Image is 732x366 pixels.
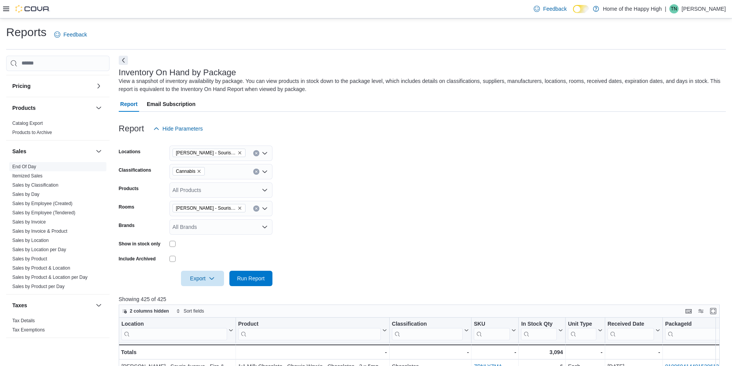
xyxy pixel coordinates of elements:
[147,96,196,112] span: Email Subscription
[12,247,66,252] a: Sales by Location per Day
[608,320,660,340] button: Received Date
[474,348,516,357] div: -
[63,31,87,38] span: Feedback
[173,167,205,176] span: Cannabis
[94,103,103,113] button: Products
[392,320,463,340] div: Classification
[392,320,463,328] div: Classification
[119,241,161,247] label: Show in stock only
[12,130,52,135] a: Products to Archive
[12,318,35,323] a: Tax Details
[262,224,268,230] button: Open list of options
[392,348,469,357] div: -
[684,306,693,316] button: Keyboard shortcuts
[573,5,589,13] input: Dark Mode
[184,308,204,314] span: Sort fields
[237,275,265,282] span: Run Report
[51,27,90,42] a: Feedback
[119,222,134,229] label: Brands
[120,96,138,112] span: Report
[12,275,88,280] a: Sales by Product & Location per Day
[121,320,227,340] div: Location
[709,306,718,316] button: Enter fullscreen
[12,82,30,90] h3: Pricing
[12,247,66,253] span: Sales by Location per Day
[119,306,172,316] button: 2 columns hidden
[176,149,236,157] span: [PERSON_NAME] - Souris Avenue - Fire & Flower
[392,320,469,340] button: Classification
[12,229,67,234] a: Sales by Invoice & Product
[474,320,510,340] div: SKU URL
[12,173,43,179] span: Itemized Sales
[12,82,93,90] button: Pricing
[603,4,662,13] p: Home of the Happy High
[121,320,233,340] button: Location
[12,238,49,243] a: Sales by Location
[12,256,47,262] a: Sales by Product
[12,265,70,271] span: Sales by Product & Location
[94,301,103,310] button: Taxes
[181,271,224,286] button: Export
[119,204,134,210] label: Rooms
[608,348,660,357] div: -
[12,164,36,170] span: End Of Day
[12,104,93,112] button: Products
[682,4,726,13] p: [PERSON_NAME]
[12,327,45,333] a: Tax Exemptions
[6,316,110,338] div: Taxes
[121,348,233,357] div: Totals
[12,192,40,197] a: Sales by Day
[94,81,103,91] button: Pricing
[608,320,654,328] div: Received Date
[12,164,36,169] a: End Of Day
[262,187,268,193] button: Open list of options
[119,149,141,155] label: Locations
[262,205,268,212] button: Open list of options
[12,191,40,197] span: Sales by Day
[173,149,246,157] span: Estevan - Souris Avenue - Fire & Flower
[253,205,259,212] button: Clear input
[238,320,381,328] div: Product
[238,348,387,357] div: -
[568,320,603,340] button: Unit Type
[543,5,566,13] span: Feedback
[173,306,207,316] button: Sort fields
[665,4,666,13] p: |
[237,151,242,155] button: Remove Estevan - Souris Avenue - Fire & Flower from selection in this group
[669,4,679,13] div: Tammy Neff
[12,301,93,309] button: Taxes
[173,204,246,212] span: Estevan - Souris Avenue - Fire & Flower - Sellable
[12,200,73,207] span: Sales by Employee (Created)
[130,308,169,314] span: 2 columns hidden
[6,25,46,40] h1: Reports
[253,150,259,156] button: Clear input
[568,320,596,328] div: Unit Type
[119,56,128,65] button: Next
[229,271,272,286] button: Run Report
[119,185,139,192] label: Products
[12,147,27,155] h3: Sales
[12,301,27,309] h3: Taxes
[186,271,219,286] span: Export
[12,201,73,206] a: Sales by Employee (Created)
[197,169,201,174] button: Remove Cannabis from selection in this group
[12,147,93,155] button: Sales
[6,162,110,294] div: Sales
[12,210,75,215] a: Sales by Employee (Tendered)
[119,77,722,93] div: View a snapshot of inventory availability by package. You can view products in stock down to the ...
[474,320,510,328] div: SKU
[568,348,603,357] div: -
[119,167,151,173] label: Classifications
[163,125,203,132] span: Hide Parameters
[531,1,569,17] a: Feedback
[176,204,236,212] span: [PERSON_NAME] - Souris Avenue - Fire & Flower - Sellable
[12,219,46,225] a: Sales by Invoice
[12,284,65,289] a: Sales by Product per Day
[6,119,110,140] div: Products
[696,306,705,316] button: Display options
[176,167,196,175] span: Cannabis
[12,182,58,188] span: Sales by Classification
